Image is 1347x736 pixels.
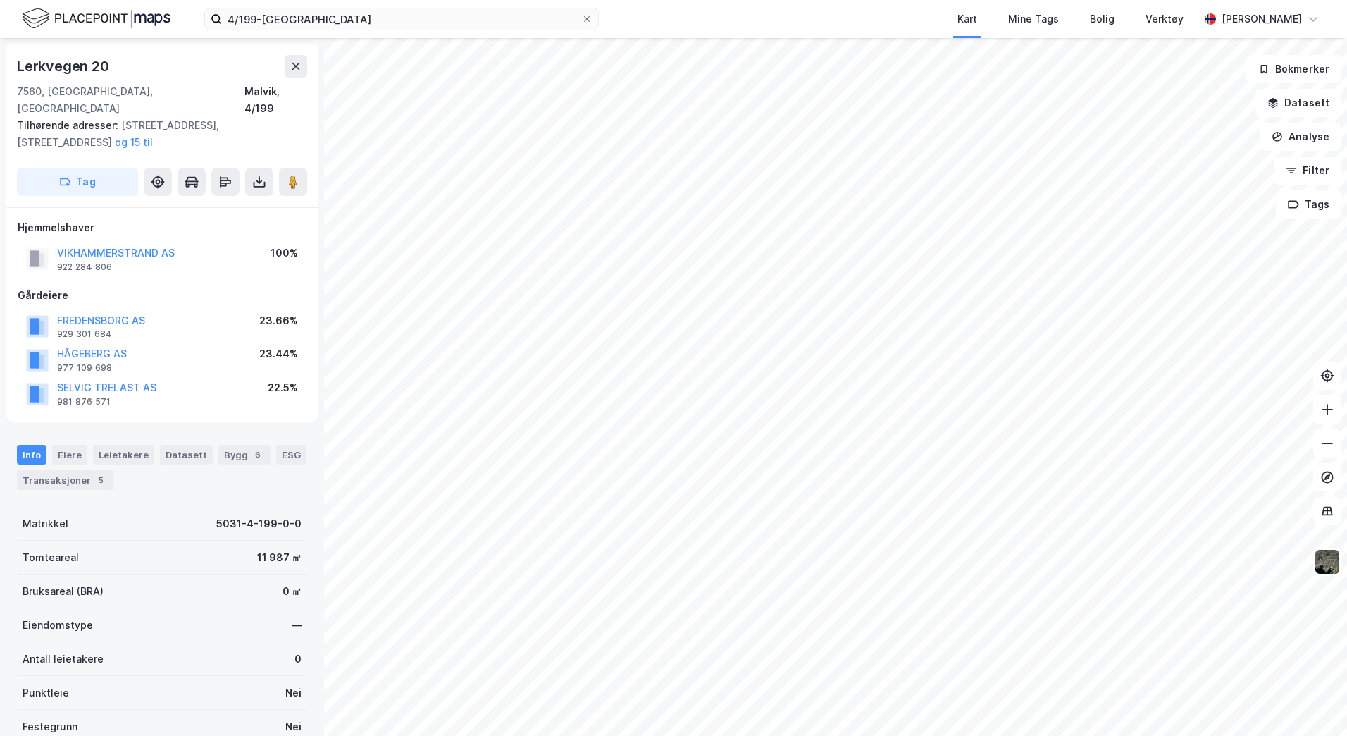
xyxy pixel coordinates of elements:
[18,219,306,236] div: Hjemmelshaver
[23,718,77,735] div: Festegrunn
[283,583,302,600] div: 0 ㎡
[259,345,298,362] div: 23.44%
[957,11,977,27] div: Kart
[17,55,112,78] div: Lerkvegen 20
[57,396,111,407] div: 981 876 571
[1008,11,1059,27] div: Mine Tags
[93,445,154,465] div: Leietakere
[23,549,79,566] div: Tomteareal
[94,473,108,487] div: 5
[52,445,87,465] div: Eiere
[1277,668,1347,736] div: Kontrollprogram for chat
[17,470,113,490] div: Transaksjoner
[218,445,271,465] div: Bygg
[23,651,104,668] div: Antall leietakere
[268,379,298,396] div: 22.5%
[216,515,302,532] div: 5031-4-199-0-0
[292,617,302,634] div: —
[23,515,68,532] div: Matrikkel
[57,262,112,273] div: 922 284 806
[1246,55,1341,83] button: Bokmerker
[1222,11,1302,27] div: [PERSON_NAME]
[259,312,298,329] div: 23.66%
[23,6,170,31] img: logo.f888ab2527a4732fd821a326f86c7f29.svg
[1274,157,1341,185] button: Filter
[244,83,307,117] div: Malvik, 4/199
[57,362,112,374] div: 977 109 698
[57,329,112,340] div: 929 301 684
[17,83,244,117] div: 7560, [GEOGRAPHIC_DATA], [GEOGRAPHIC_DATA]
[1260,123,1341,151] button: Analyse
[160,445,213,465] div: Datasett
[17,445,46,465] div: Info
[1255,89,1341,117] button: Datasett
[1314,548,1341,575] img: 9k=
[271,245,298,262] div: 100%
[17,168,138,196] button: Tag
[285,718,302,735] div: Nei
[1090,11,1115,27] div: Bolig
[1146,11,1184,27] div: Verktøy
[1277,668,1347,736] iframe: Chat Widget
[251,448,265,462] div: 6
[1276,190,1341,219] button: Tags
[23,685,69,701] div: Punktleie
[17,117,296,151] div: [STREET_ADDRESS], [STREET_ADDRESS]
[222,8,581,30] input: Søk på adresse, matrikkel, gårdeiere, leietakere eller personer
[285,685,302,701] div: Nei
[257,549,302,566] div: 11 987 ㎡
[18,287,306,304] div: Gårdeiere
[17,119,121,131] span: Tilhørende adresser:
[294,651,302,668] div: 0
[23,617,93,634] div: Eiendomstype
[23,583,104,600] div: Bruksareal (BRA)
[276,445,306,465] div: ESG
